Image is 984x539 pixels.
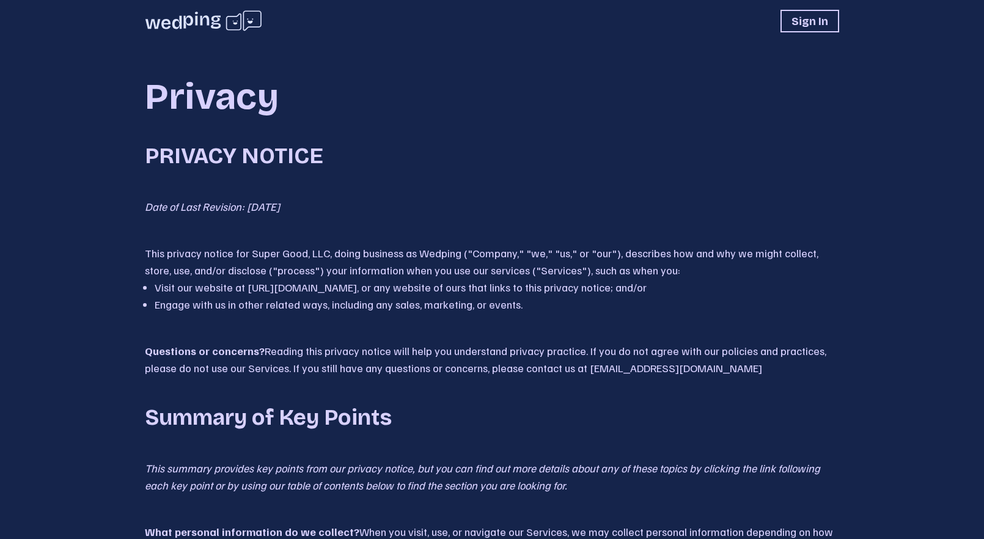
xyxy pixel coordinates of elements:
[145,78,839,115] h1: Privacy
[780,10,839,32] button: Sign In
[145,342,839,376] p: Reading this privacy notice will help you understand privacy practice. If you do not agree with o...
[145,244,839,313] p: This privacy notice for Super Good, LLC, doing business as Wedping ("Company," "we," "us," or "ou...
[145,525,359,538] strong: What personal information do we collect?
[155,279,839,296] li: Visit our website at [URL][DOMAIN_NAME], or any website of ours that links to this privacy notice...
[145,406,839,430] h2: Summary of Key Points
[145,200,280,213] i: Date of Last Revision: [DATE]
[145,461,820,492] i: This summary provides key points from our privacy notice, but you can find out more details about...
[155,296,839,313] li: Engage with us in other related ways, including any sales, marketing, or events.
[791,13,828,30] h1: Sign In
[145,344,265,358] strong: Questions or concerns?
[145,144,839,169] h2: PRIVACY NOTICE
